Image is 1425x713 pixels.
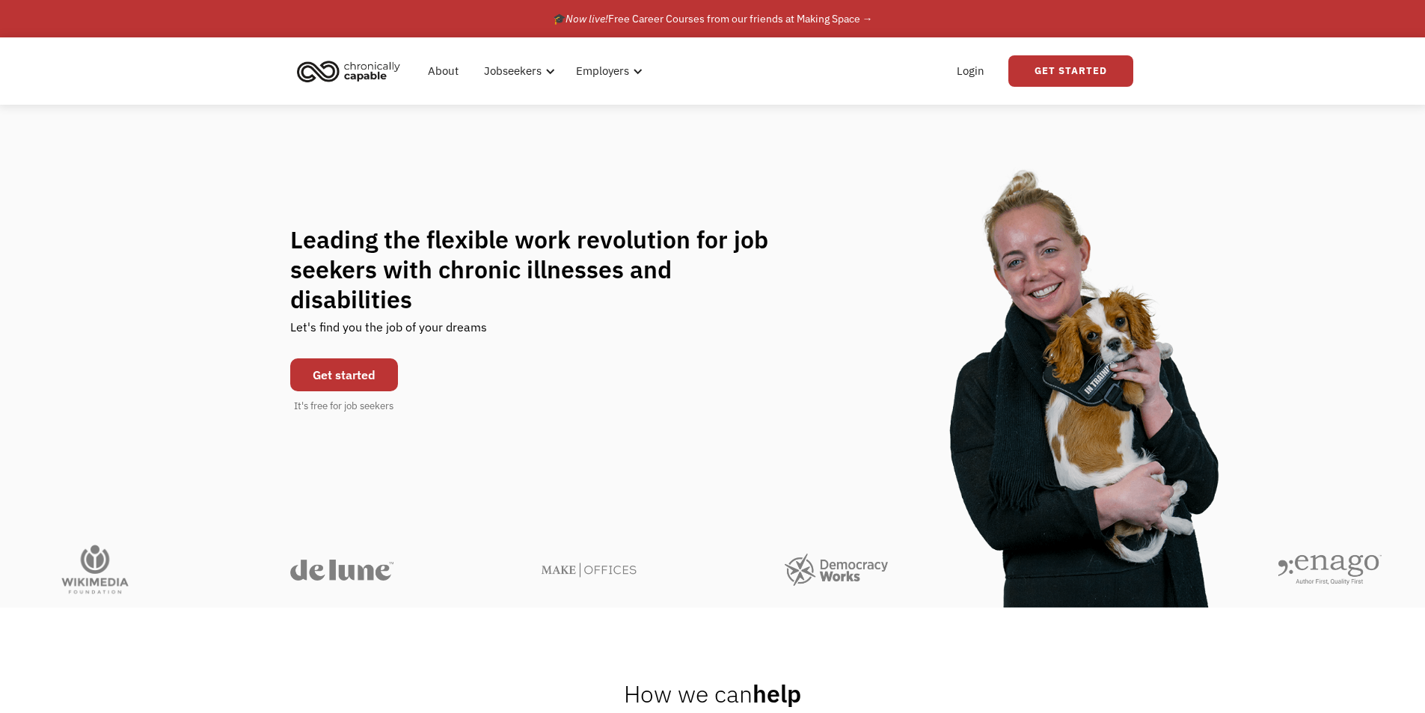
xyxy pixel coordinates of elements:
h1: Leading the flexible work revolution for job seekers with chronic illnesses and disabilities [290,224,797,314]
a: home [292,55,411,88]
div: Employers [576,62,629,80]
div: Let's find you the job of your dreams [290,314,487,351]
div: It's free for job seekers [294,399,393,414]
h2: help [624,679,801,709]
span: How we can [624,678,753,709]
a: About [419,47,468,95]
a: Get started [290,358,398,391]
em: Now live! [566,12,608,25]
a: Get Started [1008,55,1133,87]
div: Jobseekers [484,62,542,80]
a: Login [948,47,993,95]
img: Chronically Capable logo [292,55,405,88]
div: Employers [567,47,647,95]
div: 🎓 Free Career Courses from our friends at Making Space → [553,10,873,28]
div: Jobseekers [475,47,560,95]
